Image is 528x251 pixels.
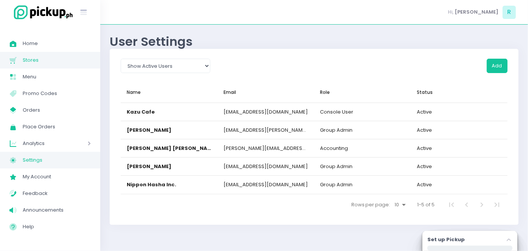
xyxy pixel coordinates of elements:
span: Settings [23,155,91,165]
div: Active [417,108,432,116]
div: Active [417,145,432,152]
div: Role [320,90,330,95]
div: Status [417,90,433,95]
span: Rows per page: [351,201,390,209]
span: Feedback [23,189,91,198]
select: Rows per page: [392,200,408,209]
div: Email [224,90,236,95]
span: Help [23,222,91,232]
span: Announcements [23,205,91,215]
div: [PERSON_NAME] [127,163,171,170]
span: console user [320,108,354,115]
span: [PERSON_NAME] [455,8,499,16]
div: Active [417,126,432,134]
div: Active [417,181,432,189]
span: 1-5 of 5 [418,201,435,209]
span: Promo Codes [23,89,91,98]
span: Place Orders [23,122,91,132]
div: [EMAIL_ADDRESS][DOMAIN_NAME] [224,163,308,170]
div: User Settings [110,34,519,49]
div: [PERSON_NAME] [127,126,171,134]
span: Menu [23,72,91,82]
div: [EMAIL_ADDRESS][DOMAIN_NAME] [224,181,308,189]
div: Active [417,163,432,170]
button: First Page [444,197,459,212]
span: group admin [320,126,353,134]
div: [EMAIL_ADDRESS][DOMAIN_NAME] [224,108,308,116]
span: My Account [23,172,91,182]
label: Set up Pickup [427,236,465,243]
span: accounting [320,145,348,152]
span: Stores [23,55,91,65]
span: Home [23,39,91,48]
div: [PERSON_NAME][EMAIL_ADDRESS][PERSON_NAME][DOMAIN_NAME] [224,145,308,152]
span: Analytics [23,139,66,148]
button: Add [487,59,508,73]
div: Nippon Hasha Inc. [127,181,176,189]
div: [EMAIL_ADDRESS][PERSON_NAME][DOMAIN_NAME] [224,126,308,134]
span: group admin [320,163,353,170]
div: Kazu Cafe [127,108,155,116]
img: logo [9,4,74,20]
span: Hi, [448,8,454,16]
button: Next Page [474,197,489,212]
span: group admin [320,181,353,188]
button: Last Page [489,197,505,212]
span: R [503,6,516,19]
button: Previous Page [459,197,474,212]
div: Name [127,90,141,95]
span: Orders [23,105,91,115]
div: [PERSON_NAME] [PERSON_NAME] [127,145,211,152]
